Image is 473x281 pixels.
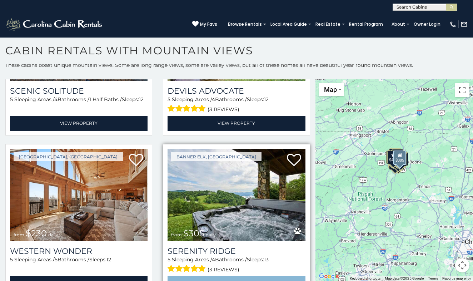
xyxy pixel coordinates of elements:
[48,232,58,237] span: daily
[10,86,148,96] a: Scenic Solitude
[168,256,170,263] span: 5
[171,232,182,237] span: from
[10,256,13,263] span: 5
[10,149,148,241] a: Western Wonder from $230 daily
[287,153,301,168] a: Add to favorites
[388,151,400,164] div: $425
[264,96,269,103] span: 12
[317,272,341,281] a: Open this area in Google Maps (opens a new window)
[192,21,217,28] a: My Favs
[312,19,344,29] a: Real Estate
[14,232,24,237] span: from
[393,151,406,165] div: $305
[26,228,47,238] span: $230
[168,256,305,274] div: Sleeping Areas / Bathrooms / Sleeps:
[106,256,111,263] span: 12
[389,150,401,163] div: $230
[267,19,310,29] a: Local Area Guide
[5,17,104,31] img: White-1-2.png
[208,105,239,114] span: (3 reviews)
[455,83,469,97] button: Toggle fullscreen view
[264,256,269,263] span: 13
[89,96,122,103] span: 1 Half Baths /
[10,149,148,241] img: Western Wonder
[10,96,13,103] span: 5
[10,96,148,114] div: Sleeping Areas / Bathrooms / Sleeps:
[168,149,305,241] a: Serenity Ridge from $305 daily
[208,265,239,274] span: (3 reviews)
[389,148,401,162] div: $265
[168,116,305,130] a: View Property
[168,86,305,96] a: Devils Advocate
[455,258,469,272] button: Map camera controls
[410,19,444,29] a: Owner Login
[200,21,217,28] span: My Favs
[55,256,58,263] span: 5
[442,276,471,280] a: Report a map error
[54,96,58,103] span: 4
[224,19,265,29] a: Browse Rentals
[10,246,148,256] a: Western Wonder
[392,149,404,163] div: $385
[10,256,148,274] div: Sleeping Areas / Bathrooms / Sleeps:
[389,149,401,163] div: $425
[212,96,215,103] span: 4
[168,149,305,241] img: Serenity Ridge
[168,96,170,103] span: 5
[345,19,387,29] a: Rental Program
[171,152,262,161] a: Banner Elk, [GEOGRAPHIC_DATA]
[168,96,305,114] div: Sleeping Areas / Bathrooms / Sleeps:
[386,151,398,164] div: $295
[129,153,143,168] a: Add to favorites
[449,21,457,28] img: phone-regular-white.png
[317,272,341,281] img: Google
[168,246,305,256] a: Serenity Ridge
[460,21,468,28] img: mail-regular-white.png
[183,228,204,238] span: $305
[10,116,148,130] a: View Property
[319,83,344,96] button: Change map style
[14,152,123,161] a: [GEOGRAPHIC_DATA], [GEOGRAPHIC_DATA]
[324,86,337,93] span: Map
[385,276,424,280] span: Map data ©2025 Google
[206,232,216,237] span: daily
[139,96,144,103] span: 12
[212,256,215,263] span: 4
[388,19,409,29] a: About
[350,276,380,281] button: Keyboard shortcuts
[428,276,438,280] a: Terms (opens in new tab)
